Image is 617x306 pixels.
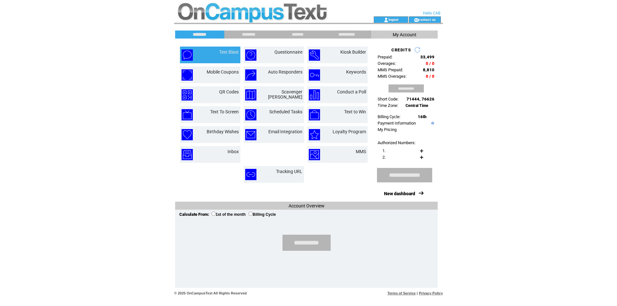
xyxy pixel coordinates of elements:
[309,69,320,81] img: keywords.png
[391,48,411,52] span: CREDITS
[378,140,416,145] span: Authorized Numbers:
[356,149,366,154] a: MMS
[426,74,434,79] span: 0 / 0
[268,69,302,74] a: Auto Responders
[179,212,209,217] span: Calculate From:
[245,49,256,61] img: questionnaire.png
[382,155,386,160] span: 2.
[388,291,416,295] a: Terms of Service
[417,291,418,295] span: |
[389,17,398,22] a: logout
[419,17,436,22] a: contact us
[393,32,416,37] span: My Account
[378,55,392,59] span: Prepaid:
[182,109,193,120] img: text-to-screen.png
[269,109,302,114] a: Scheduled Tasks
[414,17,419,22] img: contact_us_icon.gif
[309,149,320,160] img: mms.png
[309,109,320,120] img: text-to-win.png
[378,61,396,66] span: Overages:
[346,69,366,74] a: Keywords
[248,212,253,216] input: Billing Cycle
[382,148,386,153] span: 1.
[309,49,320,61] img: kiosk-builder.png
[378,121,416,126] a: Payment Information
[378,97,398,101] span: Short Code:
[406,103,428,108] span: Central Time
[207,69,239,74] a: Mobile Coupons
[418,114,426,119] span: 16th
[245,169,256,180] img: tracking-url.png
[207,129,239,134] a: Birthday Wishes
[419,291,443,295] a: Privacy Policy
[344,109,366,114] a: Text to Win
[182,129,193,140] img: birthday-wishes.png
[219,49,239,55] a: Text Blast
[407,97,434,101] span: 71444, 76626
[276,169,302,174] a: Tracking URL
[309,89,320,101] img: conduct-a-poll.png
[182,69,193,81] img: mobile-coupons.png
[268,129,302,134] a: Email Integration
[219,89,239,94] a: QR Codes
[210,109,239,114] a: Text To Screen
[245,69,256,81] img: auto-responders.png
[182,49,193,61] img: text-blast.png
[245,129,256,140] img: email-integration.png
[174,291,247,295] span: © 2025 OnCampusText All Rights Reserved
[245,109,256,120] img: scheduled-tasks.png
[289,203,325,208] span: Account Overview
[378,103,398,108] span: Time Zone:
[268,89,302,100] a: Scavenger [PERSON_NAME]
[384,191,415,196] a: New dashboard
[248,212,276,217] label: Billing Cycle
[423,67,434,72] span: 8,810
[420,55,434,59] span: 33,499
[340,49,366,55] a: Kiosk Builder
[333,129,366,134] a: Loyalty Program
[378,114,400,119] span: Billing Cycle:
[211,212,216,216] input: 1st of the month
[182,149,193,160] img: inbox.png
[274,49,302,55] a: Questionnaire
[426,61,434,66] span: 0 / 0
[423,11,440,15] span: Hello CAB
[245,89,256,101] img: scavenger-hunt.png
[430,122,434,125] img: help.gif
[211,212,246,217] label: 1st of the month
[337,89,366,94] a: Conduct a Poll
[309,129,320,140] img: loyalty-program.png
[378,127,397,132] a: My Pricing
[384,17,389,22] img: account_icon.gif
[228,149,239,154] a: Inbox
[378,67,403,72] span: MMS Prepaid:
[378,74,407,79] span: MMS Overages:
[182,89,193,101] img: qr-codes.png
